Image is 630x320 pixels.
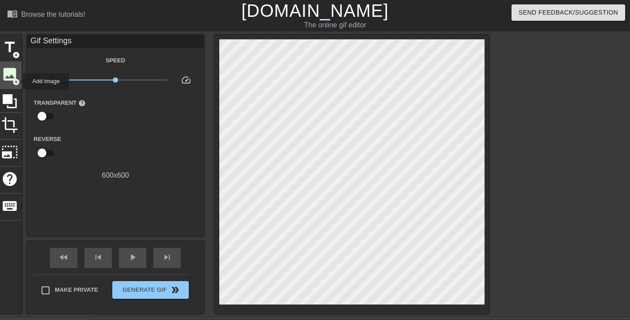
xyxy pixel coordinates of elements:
[214,20,456,30] div: The online gif editor
[1,198,18,214] span: keyboard
[39,75,50,85] span: slow_motion_video
[12,78,20,86] span: add_circle
[12,51,20,59] span: add_circle
[170,285,180,295] span: double_arrow
[181,75,191,85] span: speed
[55,286,98,294] span: Make Private
[127,252,138,263] span: play_arrow
[7,8,18,19] span: menu_book
[78,99,86,107] span: help
[512,4,625,21] button: Send Feedback/Suggestion
[519,7,618,18] span: Send Feedback/Suggestion
[27,170,204,181] div: 600 x 600
[93,252,103,263] span: skip_previous
[241,1,389,20] a: [DOMAIN_NAME]
[34,99,86,107] label: Transparent
[106,56,125,65] label: Speed
[1,171,18,187] span: help
[58,252,69,263] span: fast_rewind
[162,252,172,263] span: skip_next
[1,117,18,133] span: crop
[1,39,18,56] span: title
[1,66,18,83] span: image
[27,35,204,48] div: Gif Settings
[7,8,85,22] a: Browse the tutorials!
[1,144,18,160] span: photo_size_select_large
[21,11,85,18] div: Browse the tutorials!
[34,135,61,144] label: Reverse
[116,285,185,295] span: Generate Gif
[112,281,189,299] button: Generate Gif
